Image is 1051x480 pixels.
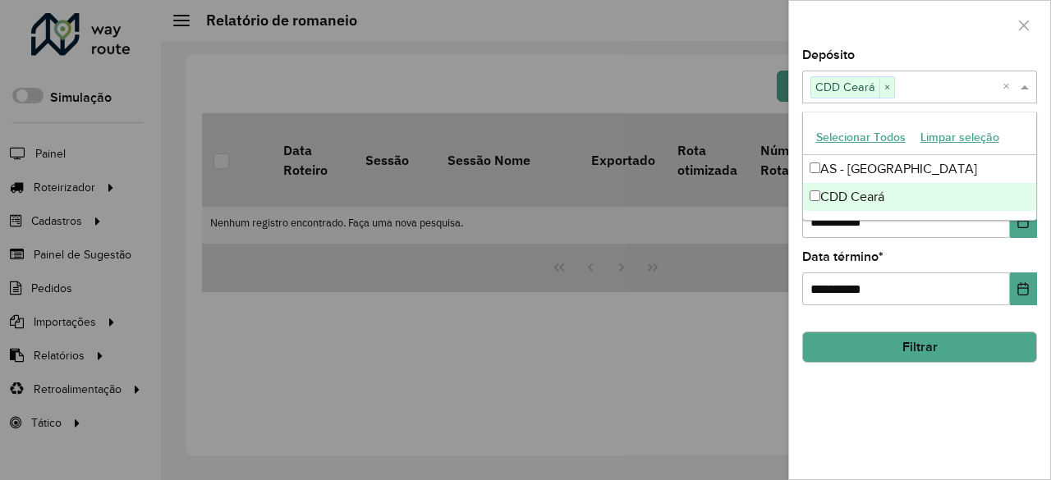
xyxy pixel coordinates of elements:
button: Limpar seleção [913,125,1007,150]
button: Choose Date [1010,272,1037,305]
button: Filtrar [802,331,1037,363]
label: Depósito [802,45,855,65]
ng-dropdown-panel: Options list [802,112,1038,221]
button: Selecionar Todos [809,125,913,150]
button: Choose Date [1010,205,1037,238]
div: AS - [GEOGRAPHIC_DATA] [803,155,1037,183]
div: CDD Ceará [803,183,1037,211]
label: Data término [802,247,883,267]
span: × [879,78,894,98]
span: Clear all [1003,77,1017,97]
span: CDD Ceará [811,77,879,97]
